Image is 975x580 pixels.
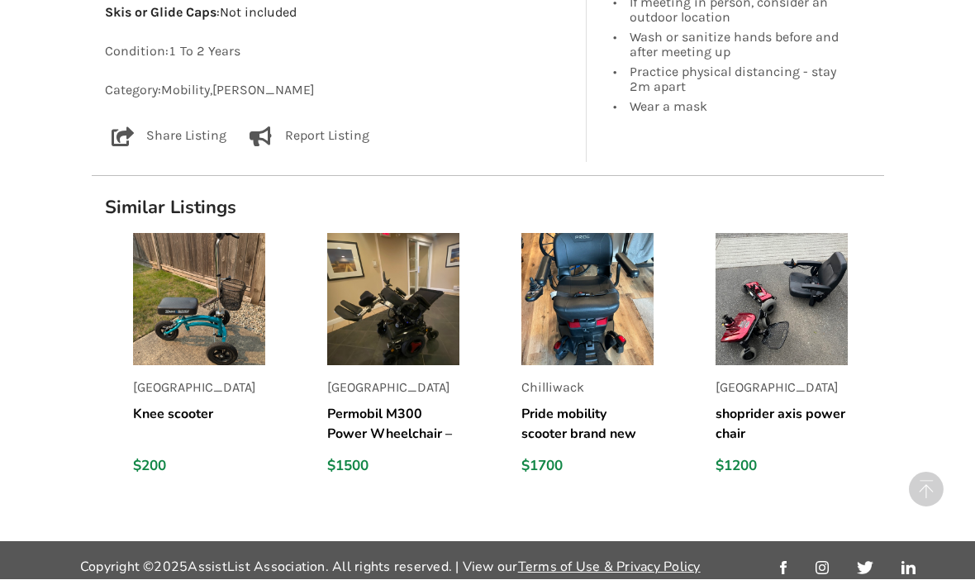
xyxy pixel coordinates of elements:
a: listing[GEOGRAPHIC_DATA]Knee scooter$200 [133,234,301,489]
a: listing[GEOGRAPHIC_DATA]Permobil M300 Power Wheelchair – Tilt, Seat Elevation, Batteries, R-Net$1500 [327,234,495,489]
h5: Knee scooter [133,405,265,445]
h5: Pride mobility scooter brand new [521,405,654,445]
div: $1700 [521,458,654,476]
img: listing [716,234,848,366]
p: Share Listing [146,127,226,147]
img: instagram_link [816,562,829,575]
div: Practice physical distancing - stay 2m apart [630,63,849,97]
p: Chilliwack [521,379,654,398]
a: listing[GEOGRAPHIC_DATA]shoprider axis power chair$1200 [716,234,883,489]
img: listing [133,234,265,366]
p: [GEOGRAPHIC_DATA] [133,379,265,398]
p: Condition: 1 To 2 Years [105,43,573,62]
img: listing [327,234,459,366]
img: listing [521,234,654,366]
a: listingChilliwackPride mobility scooter brand new$1700 [521,234,689,489]
div: $1200 [716,458,848,476]
p: Category: Mobility , [PERSON_NAME] [105,82,573,101]
h5: Permobil M300 Power Wheelchair – Tilt, Seat Elevation, Batteries, R-Net [327,405,459,445]
p: [GEOGRAPHIC_DATA] [327,379,459,398]
div: Wear a mask [630,97,849,115]
p: Report Listing [285,127,369,147]
div: $200 [133,458,265,476]
p: [GEOGRAPHIC_DATA] [716,379,848,398]
img: facebook_link [780,562,787,575]
h1: Similar Listings [92,197,884,220]
h5: shoprider axis power chair [716,405,848,445]
a: Terms of Use & Privacy Policy [518,559,701,577]
strong: Skis or Glide Caps [105,5,216,21]
div: Wash or sanitize hands before and after meeting up [630,28,849,63]
div: $1500 [327,458,459,476]
img: twitter_link [857,562,873,575]
img: linkedin_link [901,562,916,575]
p: : Not included [105,4,573,23]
